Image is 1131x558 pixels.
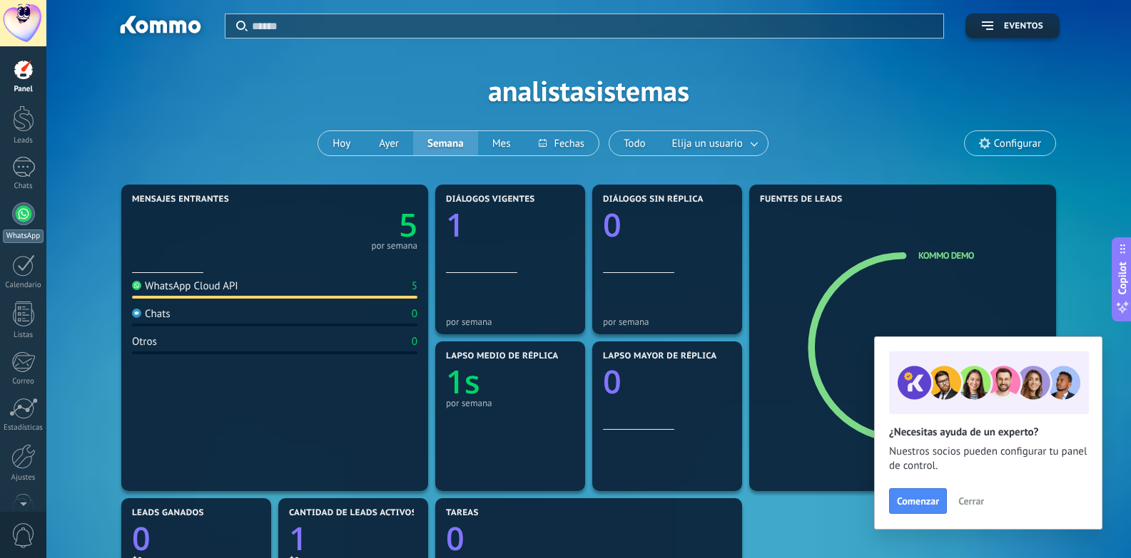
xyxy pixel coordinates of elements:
text: 0 [603,203,622,247]
img: Chats [132,309,141,318]
div: 0 [412,307,417,321]
div: Chats [132,307,171,321]
div: Correo [3,377,44,386]
span: Cerrar [958,496,984,506]
div: por semana [371,242,417,249]
span: Tareas [446,508,479,518]
div: por semana [446,398,574,408]
button: Semana [413,131,478,155]
a: 5 [275,203,417,247]
div: 5 [412,279,417,293]
span: Diálogos sin réplica [603,195,704,205]
span: Cantidad de leads activos [289,508,417,518]
div: Panel [3,85,44,94]
span: Configurar [994,138,1041,150]
button: Ayer [365,131,413,155]
button: Hoy [318,131,365,155]
span: Lapso mayor de réplica [603,351,716,361]
div: Listas [3,331,44,340]
button: Comenzar [889,488,947,514]
span: Fuentes de leads [760,195,843,205]
text: 5 [399,203,417,247]
span: Lapso medio de réplica [446,351,559,361]
button: Fechas [524,131,598,155]
span: Leads ganados [132,508,204,518]
button: Cerrar [952,490,990,512]
text: 1 [446,203,465,247]
div: WhatsApp [3,229,44,243]
span: Mensajes entrantes [132,195,229,205]
div: 0 [412,335,417,348]
h2: ¿Necesitas ayuda de un experto? [889,425,1087,439]
text: 1s [446,360,480,403]
span: Elija un usuario [669,134,746,153]
a: Kommo Demo [918,249,974,262]
div: Estadísticas [3,423,44,433]
button: Elija un usuario [660,131,768,155]
span: Comenzar [897,496,939,506]
span: Nuestros socios pueden configurar tu panel de control. [889,445,1087,473]
div: por semana [603,316,731,327]
span: Diálogos vigentes [446,195,535,205]
div: Ajustes [3,473,44,482]
text: 0 [603,360,622,403]
button: Mes [478,131,525,155]
div: por semana [446,316,574,327]
div: WhatsApp Cloud API [132,279,238,293]
button: Todo [609,131,660,155]
div: Chats [3,182,44,191]
span: Eventos [1004,21,1043,31]
button: Eventos [965,14,1060,38]
div: Otros [132,335,157,348]
div: Leads [3,136,44,145]
div: Calendario [3,281,44,290]
span: Copilot [1115,262,1130,294]
img: WhatsApp Cloud API [132,281,141,290]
